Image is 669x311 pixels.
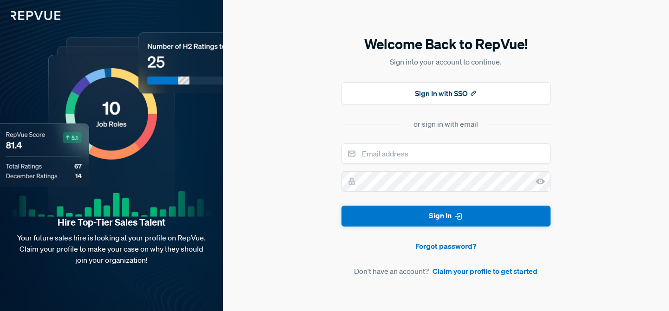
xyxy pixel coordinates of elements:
button: Sign In with SSO [341,82,551,104]
button: Sign In [341,206,551,227]
p: Your future sales hire is looking at your profile on RepVue. Claim your profile to make your case... [15,232,208,266]
h5: Welcome Back to RepVue! [341,34,551,54]
article: Don't have an account? [341,266,551,277]
a: Claim your profile to get started [433,266,538,277]
p: Sign into your account to continue. [341,56,551,67]
input: Email address [341,143,551,164]
a: Forgot password? [341,240,551,252]
strong: Hire Top-Tier Sales Talent [15,216,208,228]
div: or sign in with email [413,118,478,130]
